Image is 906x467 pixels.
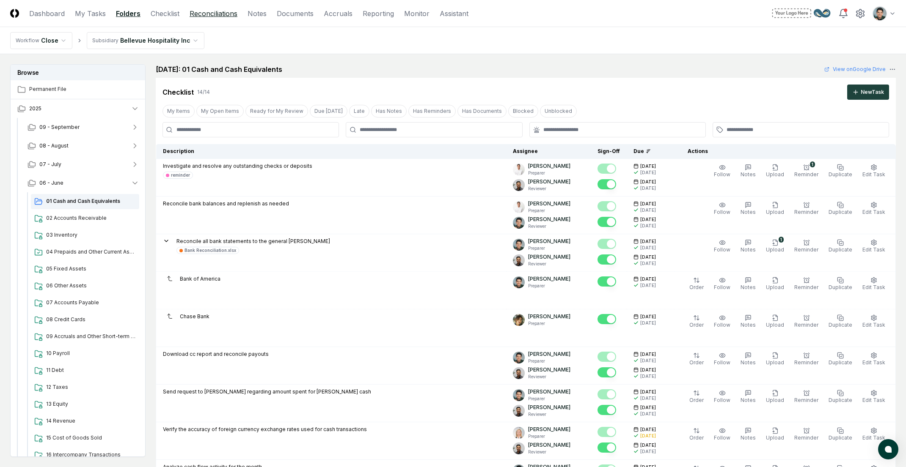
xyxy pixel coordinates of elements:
p: Investigate and resolve any outstanding checks or deposits [163,162,312,170]
button: Has Reminders [408,105,456,117]
span: Upload [766,171,784,178]
button: Order [688,313,705,330]
div: 1 [779,237,784,243]
div: Workflow [16,37,39,44]
span: Edit Task [862,397,885,403]
button: Unblocked [540,105,577,117]
p: Reviewer [528,261,570,267]
a: 04 Prepaids and Other Current Assets [31,245,139,260]
button: Follow [712,275,732,293]
img: d09822cc-9b6d-4858-8d66-9570c114c672_298d096e-1de5-4289-afae-be4cc58aa7ae.png [513,276,525,288]
p: [PERSON_NAME] [528,426,570,433]
button: Has Notes [371,105,407,117]
span: 12 Taxes [46,383,136,391]
span: [DATE] [640,276,656,282]
button: Notes [739,426,757,443]
button: Reminder [793,426,820,443]
p: Verify the accuracy of foreign currency exchange rates used for cash transactions [163,426,367,433]
p: Preparer [528,245,570,251]
a: 03 Inventory [31,228,139,243]
a: Accruals [324,8,352,19]
span: [DATE] [640,389,656,395]
div: reminder [171,172,190,178]
button: Edit Task [861,350,887,368]
nav: breadcrumb [10,32,204,49]
button: My Open Items [196,105,244,117]
a: Monitor [404,8,430,19]
span: 06 Other Assets [46,282,136,289]
p: [PERSON_NAME] [528,441,570,449]
button: Order [688,426,705,443]
button: 07 - July [21,155,146,174]
button: 09 - September [21,118,146,137]
div: [DATE] [640,169,656,176]
div: 14 / 14 [197,88,210,96]
p: Preparer [528,170,570,176]
p: Preparer [528,358,570,364]
p: [PERSON_NAME] [528,162,570,170]
span: Follow [714,434,730,441]
a: 15 Cost of Goods Sold [31,431,139,446]
span: Edit Task [862,359,885,366]
p: [PERSON_NAME] [528,216,570,223]
div: [DATE] [640,207,656,213]
span: Follow [714,359,730,366]
a: 10 Payroll [31,346,139,361]
p: Reviewer [528,223,570,229]
p: Send request to [PERSON_NAME] regarding amount spent for [PERSON_NAME] cash [163,388,371,396]
p: [PERSON_NAME] [528,238,570,245]
button: Mark complete [598,201,616,211]
span: Reminder [794,284,818,290]
div: [DATE] [640,320,656,326]
span: Reminder [794,171,818,178]
span: 08 - August [39,142,69,150]
div: [DATE] [640,448,656,455]
a: Documents [277,8,314,19]
button: Notes [739,238,757,255]
span: Edit Task [862,434,885,441]
button: Mark complete [598,276,616,287]
button: Mark complete [598,314,616,324]
span: 06 - June [39,179,63,187]
p: Preparer [528,208,570,214]
div: 1 [810,161,815,167]
span: 09 - September [39,123,80,131]
span: 08 Credit Cards [46,316,136,323]
button: Edit Task [861,426,887,443]
span: 16 Intercompany Transactions [46,451,136,459]
a: 12 Taxes [31,380,139,395]
img: d09822cc-9b6d-4858-8d66-9570c114c672_eec49429-a748-49a0-a6ec-c7bd01c6482e.png [513,367,525,379]
button: Follow [712,426,732,443]
button: Notes [739,350,757,368]
span: 14 Revenue [46,417,136,425]
button: Upload [764,275,786,293]
p: Preparer [528,396,570,402]
a: Reconciliations [190,8,237,19]
span: Duplicate [829,246,852,253]
img: d09822cc-9b6d-4858-8d66-9570c114c672_b8eef3e5-d220-40ac-bb7d-61f482e2679c.png [513,314,525,326]
button: Notes [739,200,757,218]
a: Assistant [440,8,468,19]
span: Permanent File [29,85,139,93]
span: Order [689,397,704,403]
button: 08 - August [21,137,146,155]
button: Edit Task [861,313,887,330]
button: Duplicate [827,200,854,218]
button: Order [688,275,705,293]
button: Upload [764,200,786,218]
div: Subsidiary [92,37,118,44]
div: New Task [861,88,884,96]
span: [DATE] [640,426,656,433]
p: [PERSON_NAME] [528,200,570,208]
img: d09822cc-9b6d-4858-8d66-9570c114c672_298d096e-1de5-4289-afae-be4cc58aa7ae.png [513,389,525,401]
a: My Tasks [75,8,106,19]
span: [DATE] [640,254,656,260]
span: [DATE] [640,442,656,448]
p: [PERSON_NAME] [528,404,570,411]
a: 11 Debt [31,363,139,378]
button: 1Upload [764,238,786,255]
span: Follow [714,209,730,215]
p: [PERSON_NAME] [528,350,570,358]
h3: Browse [11,65,145,80]
button: Has Documents [457,105,507,117]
